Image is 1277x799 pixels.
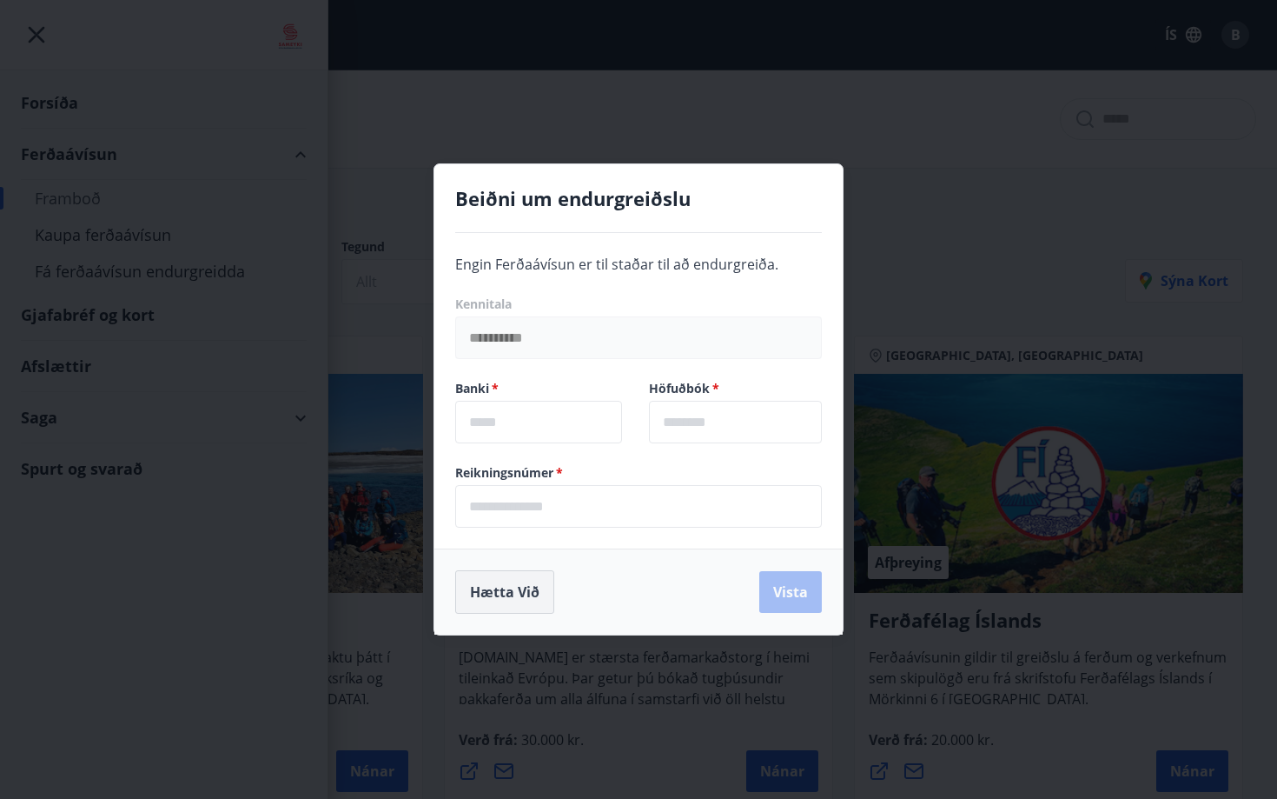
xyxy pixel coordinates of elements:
[455,296,822,313] label: Kennitala
[455,255,778,274] span: Engin Ferðaávísun er til staðar til að endurgreiða.
[455,464,822,482] label: Reikningsnúmer
[455,185,822,211] h4: Beiðni um endurgreiðslu
[455,380,628,397] label: Banki
[455,570,554,614] button: Hætta við
[649,380,822,397] label: Höfuðbók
